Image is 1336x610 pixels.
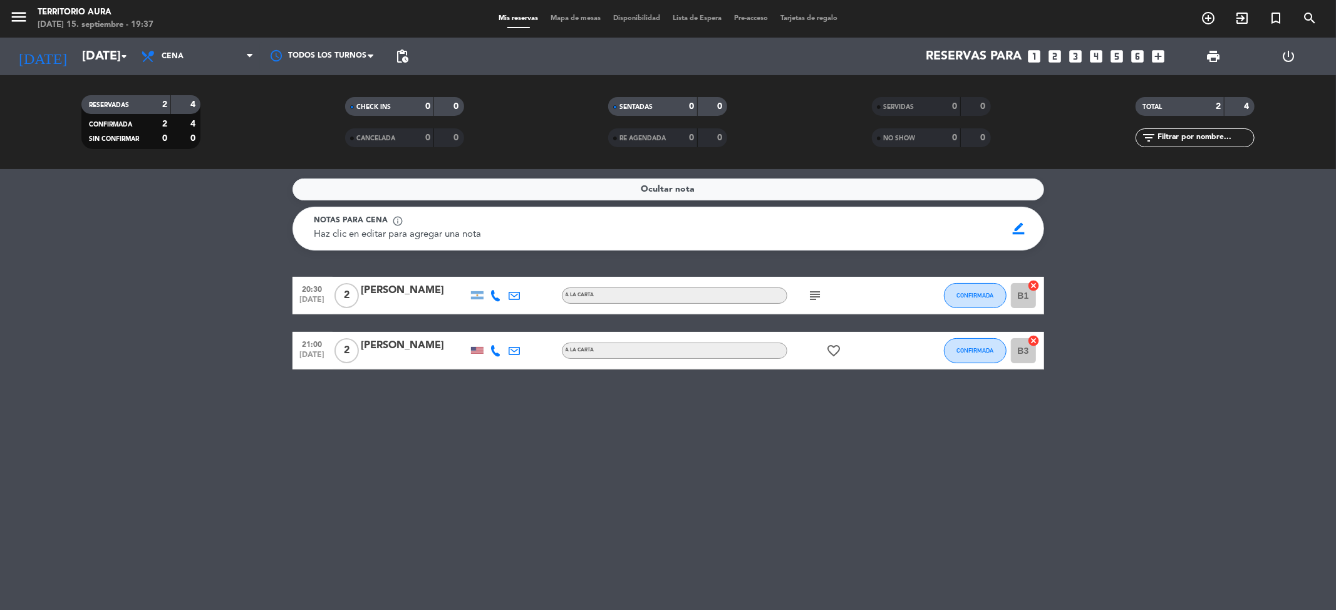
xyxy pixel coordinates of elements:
span: print [1206,49,1221,64]
span: Reservas para [926,49,1022,64]
button: menu [9,8,28,31]
i: cancel [1028,279,1040,292]
strong: 0 [981,102,988,111]
strong: 0 [952,102,957,111]
i: search [1302,11,1317,26]
span: SERVIDAS [883,104,914,110]
span: A LA CARTA [566,292,594,297]
span: Cena [162,52,184,61]
span: CONFIRMADA [956,347,993,354]
div: [DATE] 15. septiembre - 19:37 [38,19,153,31]
i: looks_3 [1068,48,1084,65]
span: CONFIRMADA [956,292,993,299]
span: 2 [334,338,359,363]
span: A LA CARTA [566,348,594,353]
span: TOTAL [1143,104,1163,110]
span: Tarjetas de regalo [774,15,844,22]
strong: 2 [162,120,167,128]
span: RESERVADAS [89,102,129,108]
strong: 0 [689,133,694,142]
span: SIN CONFIRMAR [89,136,139,142]
div: [PERSON_NAME] [361,338,468,354]
span: 2 [334,283,359,308]
strong: 0 [453,102,461,111]
i: power_settings_new [1282,49,1297,64]
strong: 0 [425,133,430,142]
span: CHECK INS [356,104,391,110]
span: border_color [1007,217,1031,240]
i: cancel [1028,334,1040,347]
strong: 0 [425,102,430,111]
i: add_circle_outline [1201,11,1216,26]
strong: 0 [717,102,725,111]
button: CONFIRMADA [944,283,1007,308]
strong: 4 [1244,102,1251,111]
span: Haz clic en editar para agregar una nota [314,230,482,239]
span: RE AGENDADA [619,135,666,142]
strong: 0 [162,134,167,143]
i: filter_list [1142,130,1157,145]
strong: 0 [952,133,957,142]
strong: 4 [190,120,198,128]
span: Mis reservas [492,15,544,22]
i: arrow_drop_down [117,49,132,64]
span: NO SHOW [883,135,915,142]
span: [DATE] [297,296,328,310]
button: CONFIRMADA [944,338,1007,363]
i: looks_4 [1089,48,1105,65]
i: looks_two [1047,48,1064,65]
span: 20:30 [297,281,328,296]
strong: 2 [162,100,167,109]
i: looks_5 [1109,48,1126,65]
span: Notas para cena [314,215,388,227]
div: TERRITORIO AURA [38,6,153,19]
strong: 4 [190,100,198,109]
input: Filtrar por nombre... [1157,131,1254,145]
span: info_outline [393,215,404,227]
i: favorite_border [827,343,842,358]
span: CONFIRMADA [89,121,132,128]
span: 21:00 [297,336,328,351]
strong: 0 [717,133,725,142]
span: Pre-acceso [728,15,774,22]
i: [DATE] [9,43,76,70]
span: CANCELADA [356,135,395,142]
i: exit_to_app [1235,11,1250,26]
div: [PERSON_NAME] [361,282,468,299]
span: Disponibilidad [607,15,666,22]
span: SENTADAS [619,104,653,110]
strong: 0 [689,102,694,111]
span: Lista de Espera [666,15,728,22]
strong: 0 [453,133,461,142]
div: LOG OUT [1251,38,1327,75]
span: Mapa de mesas [544,15,607,22]
i: turned_in_not [1268,11,1283,26]
i: looks_one [1027,48,1043,65]
strong: 0 [981,133,988,142]
i: add_box [1151,48,1167,65]
strong: 2 [1216,102,1221,111]
strong: 0 [190,134,198,143]
span: [DATE] [297,351,328,365]
span: Ocultar nota [641,182,695,197]
i: menu [9,8,28,26]
i: looks_6 [1130,48,1146,65]
i: subject [808,288,823,303]
span: pending_actions [395,49,410,64]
